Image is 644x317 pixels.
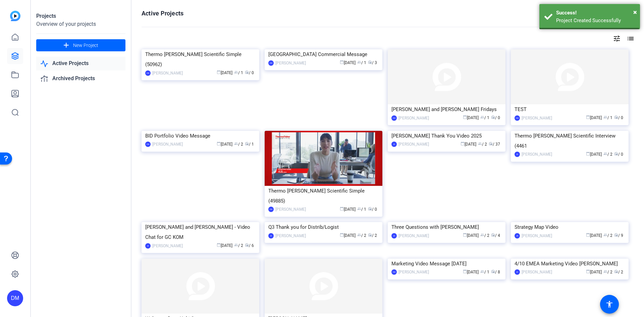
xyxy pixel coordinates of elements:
mat-icon: tune [613,35,621,43]
span: group [234,243,238,247]
a: Active Projects [36,57,125,70]
div: JK [268,233,274,239]
div: [PERSON_NAME] [522,232,552,239]
span: New Project [73,42,98,49]
span: radio [245,70,249,74]
span: [DATE] [217,243,232,248]
div: Marketing Video Message [DATE] [391,259,502,269]
mat-icon: list [626,35,634,43]
div: [PERSON_NAME] [522,151,552,158]
div: DM [391,269,397,275]
div: Thermo [PERSON_NAME] Scientific Interview (4461 [515,131,625,151]
span: group [357,60,361,64]
div: DM [145,70,151,76]
span: group [603,269,607,273]
span: / 2 [603,270,612,274]
div: [PERSON_NAME] Thank You Video 2025 [391,131,502,141]
button: Close [633,7,637,17]
span: [DATE] [586,233,602,238]
div: Projects [36,12,125,20]
h1: Active Projects [142,9,183,17]
span: / 4 [491,233,500,238]
div: JK [515,269,520,275]
div: BID Portfolio Video Message [145,131,256,141]
span: / 2 [603,233,612,238]
span: / 37 [489,142,500,147]
mat-icon: add [62,41,70,50]
div: Strategy Map Video [515,222,625,232]
div: [PERSON_NAME] [152,141,183,148]
span: [DATE] [217,142,232,147]
span: [DATE] [586,115,602,120]
span: / 2 [234,142,243,147]
div: [PERSON_NAME] and [PERSON_NAME] Fridays [391,104,502,114]
div: DM [268,60,274,66]
div: JK [145,243,151,249]
span: / 1 [234,70,243,75]
span: × [633,8,637,16]
span: / 2 [614,270,623,274]
span: / 6 [245,243,254,248]
span: / 3 [368,60,377,65]
a: Archived Projects [36,72,125,86]
div: DM [7,290,23,306]
span: / 0 [245,70,254,75]
div: JB [515,233,520,239]
span: calendar_today [463,269,467,273]
span: calendar_today [217,70,221,74]
span: / 0 [614,152,623,157]
div: 4/10 EMEA Marketing Video [PERSON_NAME] [515,259,625,269]
span: [DATE] [340,233,356,238]
span: radio [491,233,495,237]
span: [DATE] [217,70,232,75]
div: [PERSON_NAME] [398,141,429,148]
span: radio [614,115,618,119]
span: [DATE] [461,142,476,147]
div: [PERSON_NAME] [275,60,306,66]
span: calendar_today [586,115,590,119]
span: / 2 [234,243,243,248]
span: radio [368,60,372,64]
div: Overview of your projects [36,20,125,28]
div: [PERSON_NAME] [398,232,429,239]
div: Project Created Successfully [556,17,635,24]
span: / 2 [480,233,489,238]
span: group [603,115,607,119]
span: / 2 [357,233,366,238]
span: / 0 [614,115,623,120]
span: / 2 [368,233,377,238]
span: / 0 [491,115,500,120]
span: / 1 [480,115,489,120]
span: group [480,233,484,237]
span: / 1 [603,115,612,120]
span: calendar_today [340,60,344,64]
span: group [603,152,607,156]
span: group [478,142,482,146]
span: [DATE] [463,270,479,274]
span: / 9 [614,233,623,238]
div: JK [515,152,520,157]
span: group [234,142,238,146]
span: / 1 [480,270,489,274]
span: / 2 [478,142,487,147]
div: DM [515,115,520,121]
span: [DATE] [586,152,602,157]
span: / 1 [357,60,366,65]
span: calendar_today [586,269,590,273]
span: group [234,70,238,74]
div: JK [391,233,397,239]
span: radio [614,233,618,237]
div: [PERSON_NAME] [152,243,183,249]
img: blue-gradient.svg [10,11,20,21]
div: TEST [515,104,625,114]
span: [DATE] [463,115,479,120]
div: [PERSON_NAME] [275,232,306,239]
div: Success! [556,9,635,17]
span: calendar_today [463,115,467,119]
div: [PERSON_NAME] [522,115,552,121]
div: [PERSON_NAME] [522,269,552,275]
span: calendar_today [586,233,590,237]
div: DM [145,142,151,147]
span: group [480,115,484,119]
div: [PERSON_NAME] and [PERSON_NAME] - Video Chat for GC KOM [145,222,256,242]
